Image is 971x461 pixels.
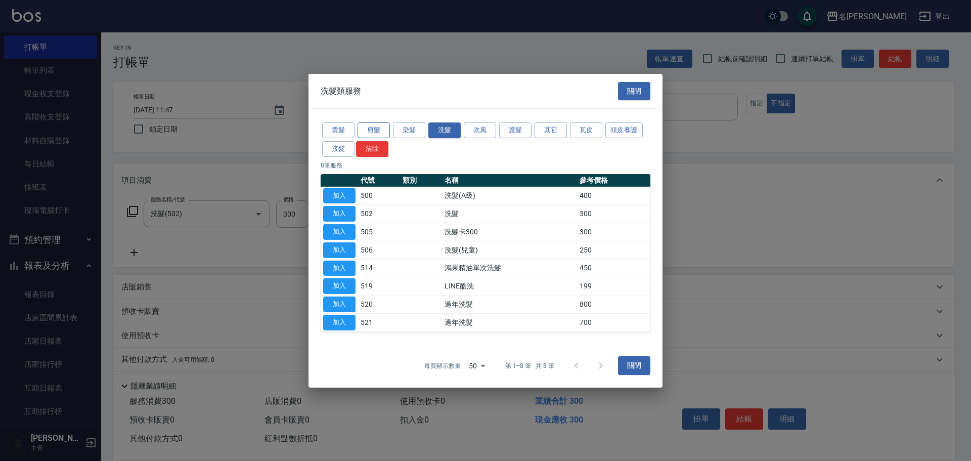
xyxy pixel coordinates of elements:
[358,241,400,259] td: 506
[322,122,355,138] button: 燙髮
[358,205,400,223] td: 502
[618,81,650,100] button: 關閉
[464,122,496,138] button: 吹風
[323,224,356,240] button: 加入
[400,174,442,187] th: 類別
[323,278,356,294] button: 加入
[323,297,356,312] button: 加入
[356,141,388,157] button: 清除
[442,187,577,205] td: 洗髮(A級)
[323,242,356,258] button: 加入
[577,187,650,205] td: 400
[577,174,650,187] th: 參考價格
[358,277,400,296] td: 519
[428,122,461,138] button: 洗髮
[577,223,650,241] td: 300
[605,122,643,138] button: 頭皮養護
[499,122,532,138] button: 護髮
[577,205,650,223] td: 300
[393,122,425,138] button: 染髮
[465,352,489,379] div: 50
[442,223,577,241] td: 洗髮卡300
[358,259,400,277] td: 514
[358,174,400,187] th: 代號
[577,277,650,296] td: 199
[323,188,356,203] button: 加入
[323,260,356,276] button: 加入
[577,313,650,331] td: 700
[442,313,577,331] td: 過年洗髮
[442,174,577,187] th: 名稱
[570,122,602,138] button: 瓦皮
[535,122,567,138] button: 其它
[618,356,650,375] button: 關閉
[424,361,461,370] p: 每頁顯示數量
[442,259,577,277] td: 鴻果精油單次洗髮
[358,122,390,138] button: 剪髮
[442,295,577,313] td: 過年洗髮
[358,223,400,241] td: 505
[442,241,577,259] td: 洗髮(兒童)
[322,141,355,157] button: 接髮
[358,295,400,313] td: 520
[577,295,650,313] td: 800
[323,315,356,330] button: 加入
[323,206,356,222] button: 加入
[577,241,650,259] td: 250
[577,259,650,277] td: 450
[321,86,361,96] span: 洗髮類服務
[358,187,400,205] td: 500
[442,205,577,223] td: 洗髮
[505,361,554,370] p: 第 1–8 筆 共 8 筆
[358,313,400,331] td: 521
[442,277,577,296] td: LINE酷洗
[321,160,650,170] p: 8 筆服務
